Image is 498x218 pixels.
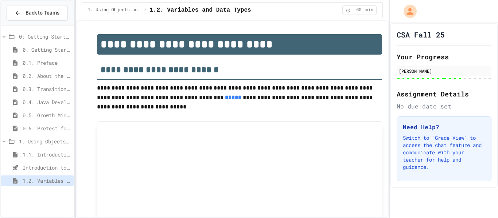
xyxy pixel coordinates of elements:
h2: Assignment Details [397,89,491,99]
h2: Your Progress [397,52,491,62]
span: 1. Using Objects and Methods [88,7,141,13]
span: 0.3. Transitioning from AP CSP to AP CSA [23,85,71,93]
span: 0.6. Pretest for the AP CSA Exam [23,124,71,132]
span: 60 [353,7,365,13]
span: 0.1. Preface [23,59,71,67]
span: / [144,7,147,13]
div: My Account [396,3,419,20]
h1: CSA Fall 25 [397,29,445,40]
button: Back to Teams [7,5,68,21]
span: 0. Getting Started [23,46,71,53]
span: 0.4. Java Development Environments [23,98,71,106]
span: 0.5. Growth Mindset and Pair Programming [23,111,71,119]
div: No due date set [397,102,491,111]
h3: Need Help? [403,123,485,131]
div: [PERSON_NAME] [399,68,489,74]
span: 0.2. About the AP CSA Exam [23,72,71,80]
span: min [365,7,373,13]
span: 1. Using Objects and Methods [19,138,71,145]
span: 1.2. Variables and Data Types [23,177,71,185]
span: Introduction to Algorithms, Programming, and Compilers [23,164,71,171]
p: Switch to "Grade View" to access the chat feature and communicate with your teacher for help and ... [403,134,485,171]
span: 1.1. Introduction to Algorithms, Programming, and Compilers [23,151,71,158]
span: Back to Teams [26,9,59,17]
span: 1.2. Variables and Data Types [149,6,251,15]
span: 0: Getting Started [19,33,71,40]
